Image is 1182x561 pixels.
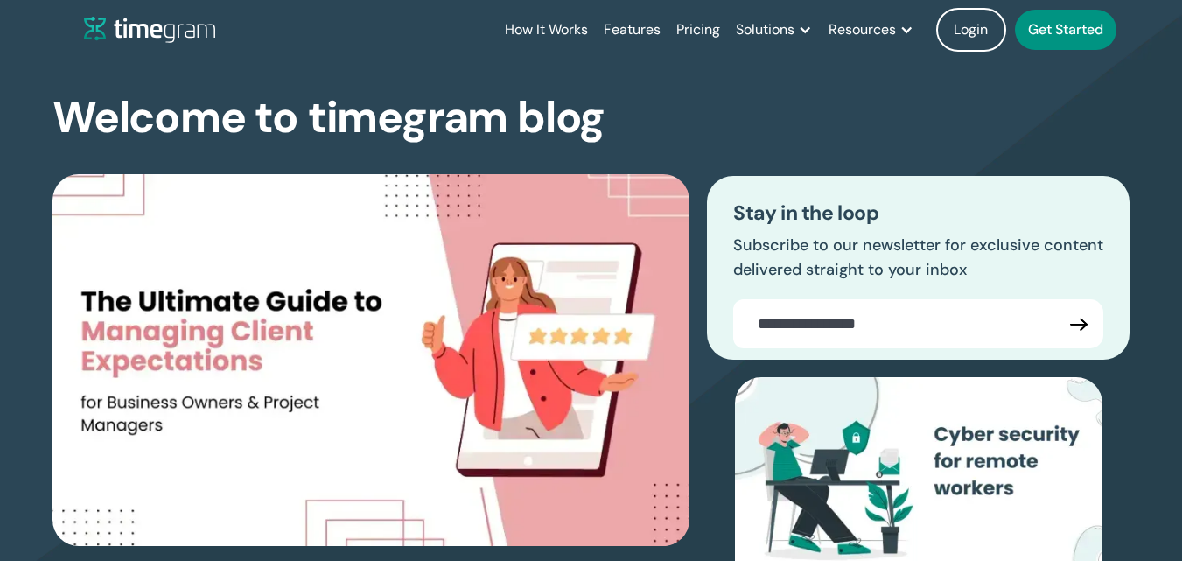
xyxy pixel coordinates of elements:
a: Login [936,8,1006,52]
a: Get Started [1015,10,1116,50]
p: Subscribe to our newsletter for exclusive content delivered straight to your inbox [733,234,1103,283]
input: Submit [1054,299,1103,348]
img: The Ultimate Guide to Managing Client Expectations for Business Owners & Project Managers [52,174,689,546]
h1: Welcome to timegram blog [52,95,605,141]
form: Blogs Email Form [733,299,1103,348]
div: Solutions [736,18,794,42]
h3: Stay in the loop [733,202,1103,225]
div: Resources [829,18,896,42]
